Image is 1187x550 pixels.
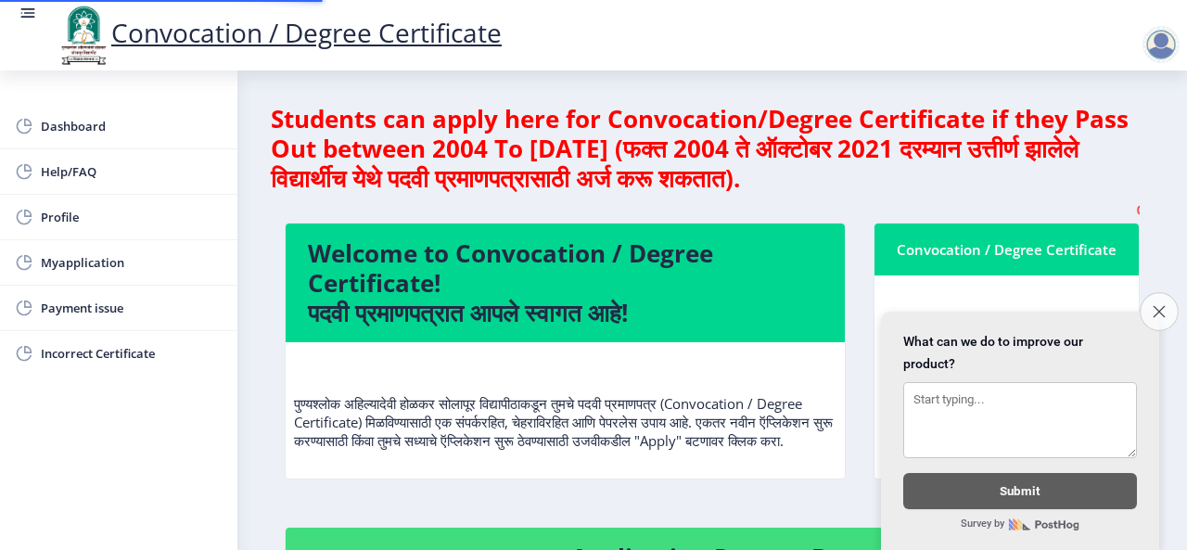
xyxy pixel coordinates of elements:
p: पुण्यश्लोक अहिल्यादेवी होळकर सोलापूर विद्यापीठाकडून तुमचे पदवी प्रमाणपत्र (Convocation / Degree C... [294,357,836,450]
span: Payment issue [41,297,223,319]
span: Incorrect Certificate [41,342,223,365]
span: Help/FAQ [41,160,223,183]
span: Myapplication [41,251,223,274]
h4: Students can apply here for Convocation/Degree Certificate if they Pass Out between 2004 To [DATE... [271,104,1154,193]
h4: Welcome to Convocation / Degree Certificate! पदवी प्रमाणपत्रात आपले स्वागत आहे! [308,238,823,327]
a: Convocation / Degree Certificate [56,15,502,50]
img: logo [56,4,111,67]
span: Dashboard [41,115,223,137]
marquee: Go In My Application Tab and check the status of Errata [285,200,1140,219]
div: Convocation / Degree Certificate [897,238,1117,261]
span: Profile [41,206,223,228]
